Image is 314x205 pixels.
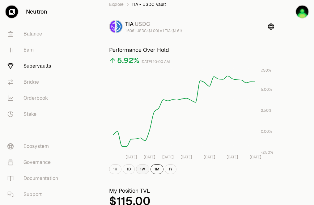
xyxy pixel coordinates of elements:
[261,87,272,92] tspan: 5.00%
[125,20,182,28] div: TIA
[144,155,155,160] tspan: [DATE]
[2,58,67,74] a: Supervaults
[136,164,149,174] button: 1W
[162,155,174,160] tspan: [DATE]
[109,186,274,195] h3: My Position TVL
[141,58,170,65] div: [DATE] 10:00 AM
[125,28,182,33] div: 1.6061 USDC ($1.00) = 1 TIA ($1.61)
[109,1,124,7] a: Explore
[250,155,261,160] tspan: [DATE]
[296,6,308,18] img: Axelar1
[2,42,67,58] a: Earn
[109,164,121,174] button: 1H
[2,170,67,186] a: Documentation
[2,90,67,106] a: Orderbook
[2,106,67,122] a: Stake
[2,154,67,170] a: Governance
[2,138,67,154] a: Ecosystem
[125,155,137,160] tspan: [DATE]
[204,155,215,160] tspan: [DATE]
[151,164,163,174] button: 1M
[123,164,135,174] button: 1D
[135,20,150,27] span: USDC
[2,186,67,203] a: Support
[117,56,139,65] div: 5.92%
[109,1,274,7] nav: breadcrumb
[165,164,176,174] button: 1Y
[261,108,272,113] tspan: 2.50%
[110,20,115,33] img: TIA Logo
[261,129,272,134] tspan: 0.00%
[227,155,238,160] tspan: [DATE]
[261,150,273,155] tspan: -2.50%
[109,46,274,54] h3: Performance Over Hold
[261,68,271,73] tspan: 7.50%
[2,26,67,42] a: Balance
[181,155,192,160] tspan: [DATE]
[132,1,166,7] span: TIA - USDC Vault
[117,20,122,33] img: USDC Logo
[2,74,67,90] a: Bridge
